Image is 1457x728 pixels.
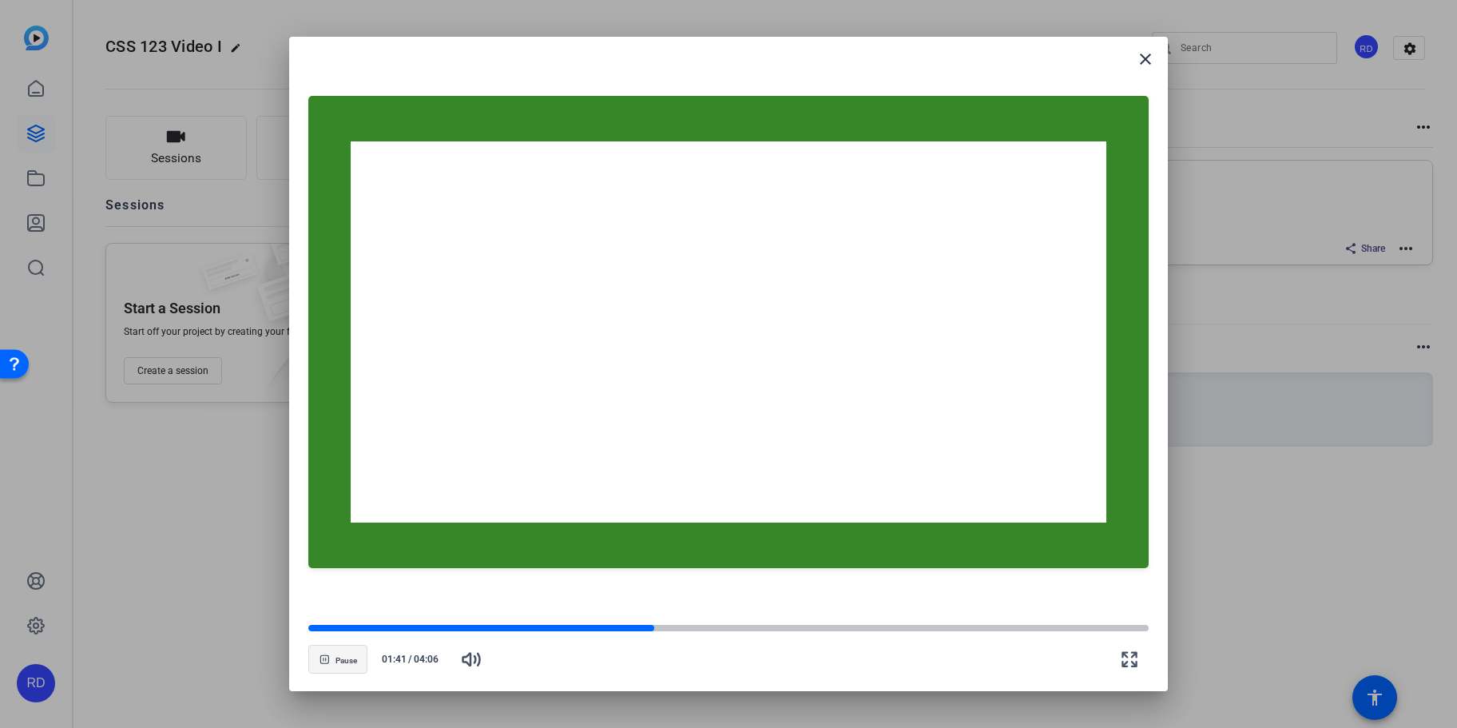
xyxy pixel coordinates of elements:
[308,645,367,674] button: Pause
[452,640,490,678] button: Mute
[335,656,357,666] span: Pause
[1136,50,1155,69] mat-icon: close
[374,652,407,666] span: 01:41
[414,652,447,666] span: 04:06
[1110,640,1149,678] button: Fullscreen
[374,652,446,666] div: /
